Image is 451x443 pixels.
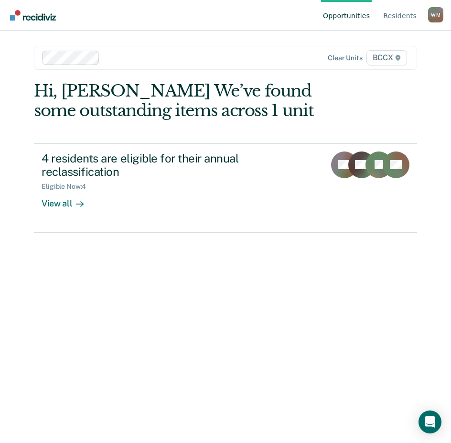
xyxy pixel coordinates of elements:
div: W M [428,7,443,22]
img: Recidiviz [10,10,56,21]
a: 4 residents are eligible for their annual reclassificationEligible Now:4View all [34,143,417,233]
div: Eligible Now : 4 [42,183,94,191]
div: Hi, [PERSON_NAME] We’ve found some outstanding items across 1 unit [34,81,340,120]
div: Open Intercom Messenger [419,411,441,433]
div: 4 residents are eligible for their annual reclassification [42,151,318,179]
div: View all [42,191,95,209]
span: BCCX [366,50,407,65]
button: Profile dropdown button [428,7,443,22]
div: Clear units [328,54,363,62]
